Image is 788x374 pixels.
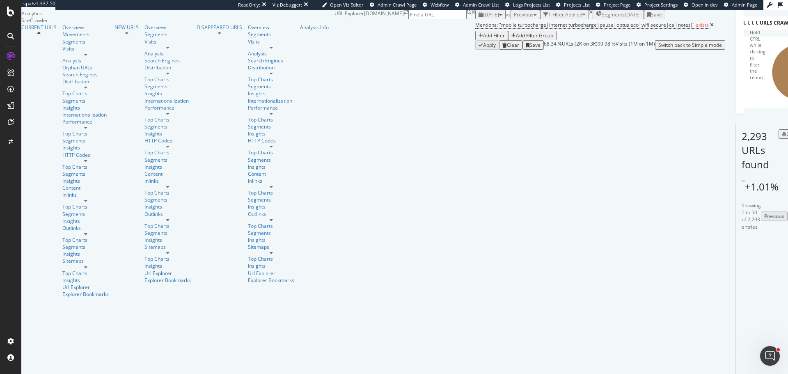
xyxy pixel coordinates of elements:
div: times [589,10,593,15]
a: HTTP Codes [62,151,109,158]
button: Segments[DATE] [593,10,644,19]
div: ReadOnly: [238,2,260,8]
a: Insights [248,90,294,97]
a: HTTP Codes [248,137,294,144]
a: Performance [144,104,191,111]
button: Save [522,40,544,50]
a: Analysis [62,57,109,64]
div: Overview [62,24,109,31]
div: Top Charts [144,149,191,156]
div: +1.01% [745,180,779,194]
a: Webflow [423,2,449,8]
a: DISAPPEARED URLS [197,24,242,31]
a: HTTP Codes [144,137,191,144]
a: Top Charts [144,189,191,196]
div: Add Filter Group [516,32,553,39]
a: Movements [62,31,109,38]
a: Insights [248,130,294,137]
a: Insights [248,262,294,269]
img: Equal [742,180,745,182]
a: Top Charts [62,163,109,170]
a: Segments [248,196,294,203]
a: Outlinks [62,225,109,232]
a: Distribution [144,64,191,71]
div: Sitemaps [62,257,109,264]
div: Top Charts [62,130,109,137]
a: Search Engines [144,57,180,64]
div: Insights [62,218,109,225]
a: Top Charts [144,223,191,229]
a: Url Explorer [144,270,191,277]
a: Top Charts [62,236,109,243]
a: Overview [248,24,294,31]
div: Showing 1 to 50 of 2,293 entries [742,202,761,230]
div: Url Explorer [62,284,109,291]
span: Logs Projects List [513,2,550,8]
div: Segments [144,31,191,38]
a: Visits [144,38,191,45]
div: Insights [144,262,191,269]
div: Distribution [62,78,109,85]
span: Open Viz Editor [330,2,364,8]
a: Content [248,170,294,177]
a: Content [144,170,191,177]
a: Open in dev [684,2,718,8]
div: Segments [62,211,109,218]
a: Top Charts [248,255,294,262]
a: Project Settings [637,2,678,8]
div: Explorer Bookmarks [144,277,191,284]
a: Top Charts [62,270,109,277]
a: Top Charts [62,90,109,97]
div: Analysis [144,50,191,57]
a: Segments [62,243,109,250]
div: Segments [248,83,294,90]
a: Open Viz Editor [322,2,364,8]
a: Insights [144,203,191,210]
a: Top Charts [144,76,191,83]
div: [DOMAIN_NAME] [364,10,404,50]
div: Analytics [21,10,334,17]
a: Projects List [556,2,590,8]
a: Insights [144,236,191,243]
div: Clear [507,41,519,48]
div: Inlinks [62,191,109,198]
a: Orphan URLs [62,64,109,71]
span: Previous [514,11,534,18]
a: Segments [144,83,191,90]
a: Content [62,184,109,191]
div: Segments [62,38,109,45]
a: Top Charts [248,223,294,229]
a: Segments [144,123,191,130]
div: Internationalization [62,111,107,118]
a: Top Charts [248,149,294,156]
button: Previous [761,211,788,221]
a: Top Charts [144,116,191,123]
span: 2,293 URLs found [742,129,769,171]
span: exists [696,21,709,28]
span: Hold CTRL while clicking to filter the report. [750,29,765,80]
button: Save [644,10,665,19]
div: Insights [62,177,109,184]
a: Logs Projects List [505,2,550,8]
a: Insights [144,90,191,97]
div: Segments [144,156,191,163]
div: Insights [248,163,294,170]
div: Inlinks [144,177,191,184]
a: Visits [62,45,109,52]
button: 1 Filter Applied [540,10,589,19]
a: Sitemaps [144,243,191,250]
